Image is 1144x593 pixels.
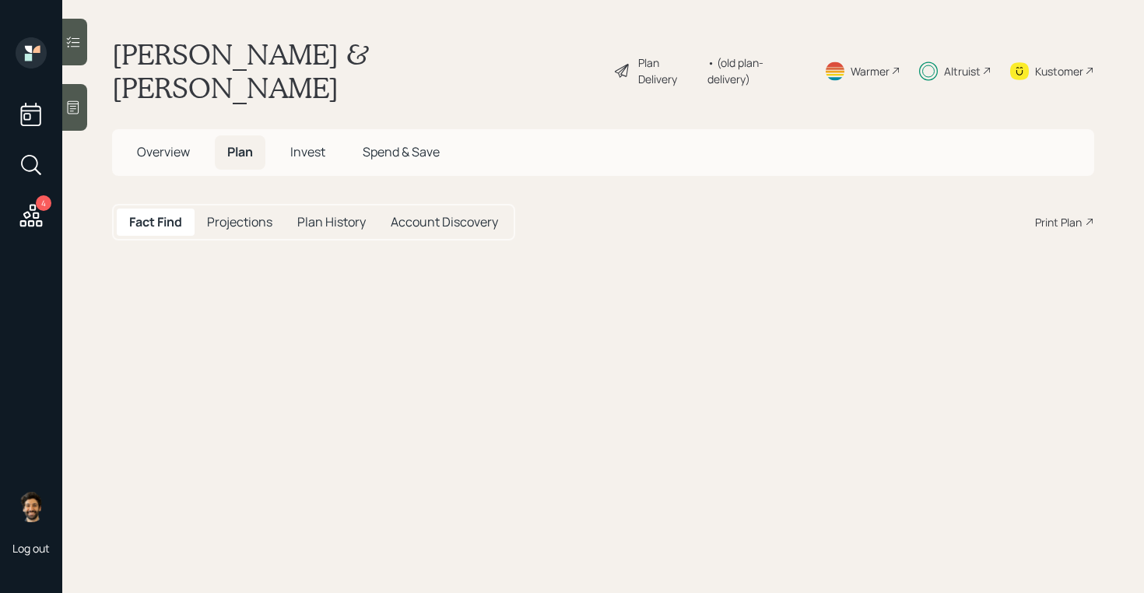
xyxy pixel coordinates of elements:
div: Warmer [851,63,890,79]
span: Spend & Save [363,143,440,160]
span: Invest [290,143,325,160]
span: Overview [137,143,190,160]
div: 4 [36,195,51,211]
div: Kustomer [1035,63,1083,79]
div: Print Plan [1035,214,1082,230]
h1: [PERSON_NAME] & [PERSON_NAME] [112,37,601,104]
div: • (old plan-delivery) [707,54,805,87]
img: eric-schwartz-headshot.png [16,491,47,522]
h5: Plan History [297,215,366,230]
div: Altruist [944,63,981,79]
span: Plan [227,143,253,160]
h5: Projections [207,215,272,230]
div: Plan Delivery [638,54,700,87]
h5: Fact Find [129,215,182,230]
h5: Account Discovery [391,215,498,230]
div: Log out [12,541,50,556]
